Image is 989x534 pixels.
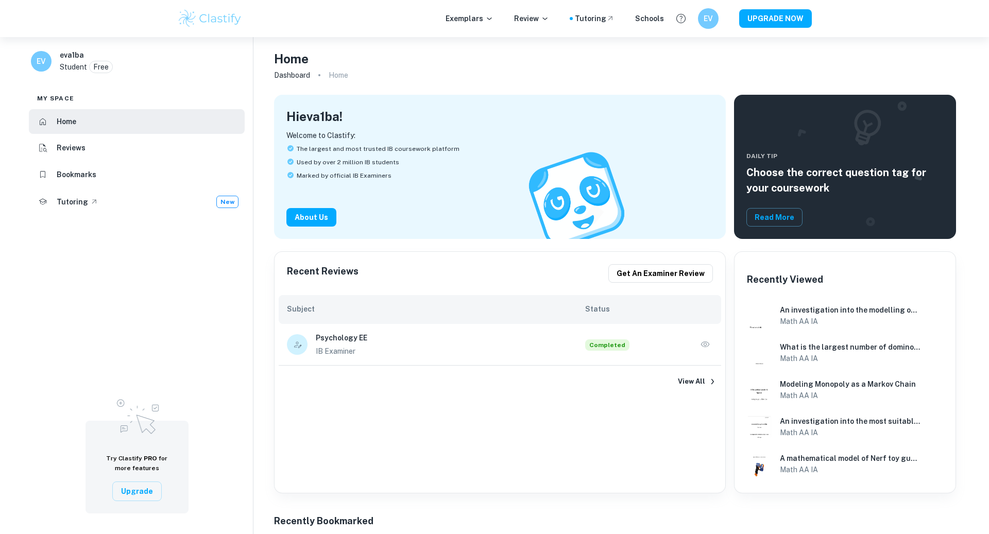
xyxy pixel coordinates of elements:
[585,303,713,315] h6: Status
[747,272,823,287] h6: Recently Viewed
[287,264,359,283] h6: Recent Reviews
[575,13,615,24] a: Tutoring
[780,378,920,390] h6: Modeling Monopoly as a Markov Chain
[316,332,585,343] h6: Psychology EE
[29,109,245,134] a: Home
[93,61,109,73] p: Free
[635,13,664,24] a: Schools
[217,197,238,206] span: New
[446,13,493,24] p: Exemplars
[780,316,920,327] h6: Math AA IA
[608,264,713,283] button: Get an examiner review
[672,10,690,27] button: Help and Feedback
[29,189,245,215] a: TutoringNew
[739,9,812,28] button: UPGRADE NOW
[57,196,88,208] h6: Tutoring
[144,455,157,462] span: PRO
[743,299,947,332] a: Math AA IA example thumbnail: An investigation into the modelling of tAn investigation into the m...
[743,410,947,443] a: Math AA IA example thumbnail: An investigation into the most suitable An investigation into the m...
[703,13,714,24] h6: EV
[329,70,348,81] p: Home
[780,453,920,464] h6: A mathematical model of Nerf toy gun bullet motion
[747,303,772,328] img: Math AA IA example thumbnail: An investigation into the modelling of t
[111,393,163,437] img: Upgrade to Pro
[316,346,585,357] p: IB Examiner
[780,341,920,353] h6: What is the largest number of dominoes that can be placed on a 2n*2n board such that each cell of...
[57,142,86,153] h6: Reviews
[37,94,74,103] span: My space
[274,68,310,82] a: Dashboard
[780,353,920,364] h6: Math AA IA
[297,144,459,153] span: The largest and most trusted IB coursework platform
[60,49,84,61] h6: eva1ba
[274,514,373,528] h6: Recently Bookmarked
[36,56,47,67] h6: EV
[780,427,920,438] h6: Math AA IA
[177,8,243,29] img: Clastify logo
[747,452,772,476] img: Math AA IA example thumbnail: A mathematical model of Nerf toy gun bul
[514,13,549,24] p: Review
[747,377,772,402] img: Math AA IA example thumbnail: Modeling Monopoly as a Markov Chain
[57,169,96,180] h6: Bookmarks
[743,373,947,406] a: Math AA IA example thumbnail: Modeling Monopoly as a Markov ChainModeling Monopoly as a Markov Ch...
[297,158,399,167] span: Used by over 2 million IB students
[286,107,343,126] h4: Hi eva1ba !
[286,208,336,227] button: About Us
[29,136,245,161] a: Reviews
[743,336,947,369] a: Math AA IA example thumbnail: What is the largest number of dominoes tWhat is the largest number ...
[747,340,772,365] img: Math AA IA example thumbnail: What is the largest number of dominoes t
[112,481,162,501] button: Upgrade
[275,366,725,398] a: View All
[286,130,713,141] p: Welcome to Clastify:
[747,415,772,439] img: Math AA IA example thumbnail: An investigation into the most suitable
[780,464,920,475] h6: Math AA IA
[780,304,920,316] h6: An investigation into the modelling of the flight of the tip of a knifes blade in relation to its...
[780,390,920,401] h6: Math AA IA
[746,165,944,196] h5: Choose the correct question tag for your coursework
[675,374,708,389] button: View All
[743,447,947,480] a: Math AA IA example thumbnail: A mathematical model of Nerf toy gun bulA mathematical model of Ner...
[60,61,87,73] p: Student
[287,303,585,315] h6: Subject
[746,208,803,227] button: Read More
[698,8,719,29] button: EV
[274,49,309,68] h4: Home
[746,151,944,161] span: Daily Tip
[780,416,920,427] h6: An investigation into the most suitable container(s) to store a hot beverage
[98,454,176,473] h6: Try Clastify for more features
[29,162,245,187] a: Bookmarks
[57,116,76,127] h6: Home
[297,171,391,180] span: Marked by official IB Examiners
[585,339,629,351] span: Completed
